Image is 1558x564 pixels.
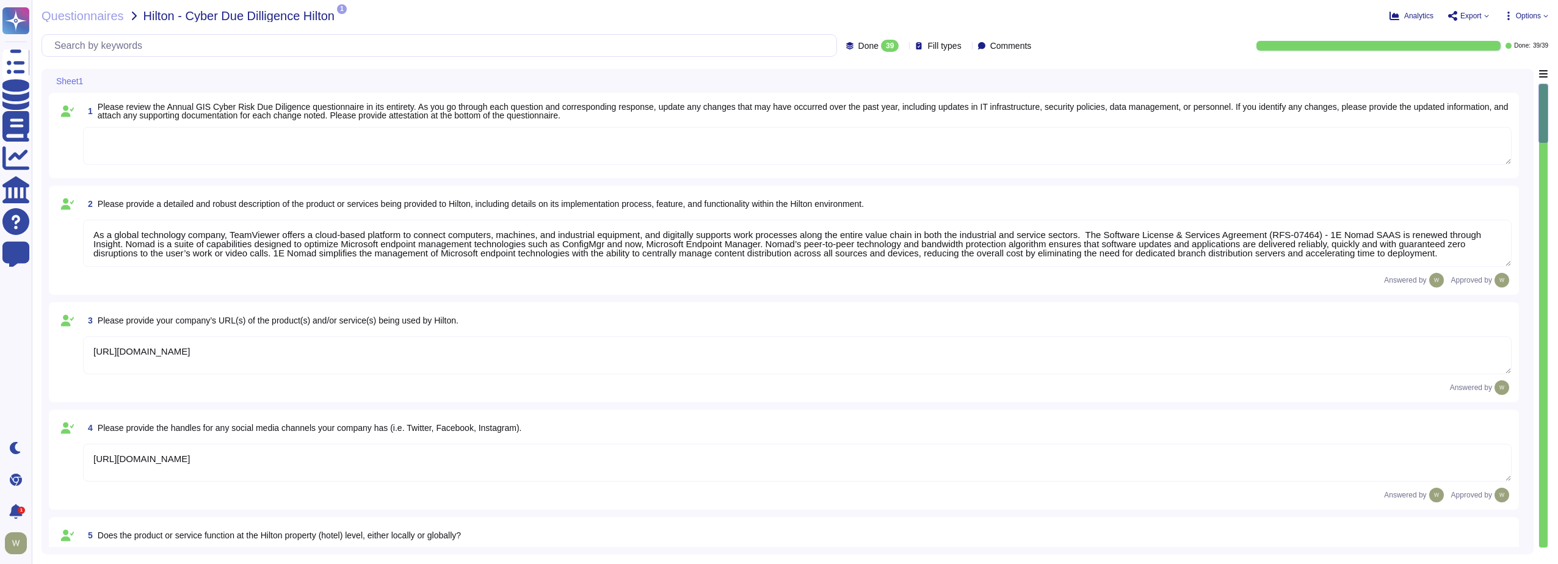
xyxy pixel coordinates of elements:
div: 39 [881,40,899,52]
span: Export [1460,12,1482,20]
img: user [1429,488,1444,502]
textarea: As a global technology company, TeamViewer offers a cloud-based platform to connect computers, ma... [83,220,1512,267]
textarea: [URL][DOMAIN_NAME] [83,444,1512,482]
span: Answered by [1384,491,1426,499]
span: Hilton - Cyber Due Dilligence Hilton [143,10,335,22]
span: Please provide a detailed and robust description of the product or services being provided to Hil... [98,199,864,209]
span: Done [858,42,879,50]
span: Does the product or service function at the Hilton property (hotel) level, either locally or glob... [98,530,461,540]
img: user [1495,488,1509,502]
span: 4 [83,424,93,432]
span: 39 / 39 [1533,43,1548,49]
span: Approved by [1451,491,1492,499]
span: Answered by [1384,277,1426,284]
span: Done: [1514,43,1531,49]
button: user [2,530,35,557]
span: 1 [83,107,93,115]
button: Analytics [1390,11,1433,21]
span: Please review the Annual GIS Cyber Risk Due Diligence questionnaire in its entirety. As you go th... [98,102,1509,120]
span: Approved by [1451,277,1492,284]
span: Comments [990,42,1032,50]
span: Answered by [1450,384,1492,391]
span: Analytics [1404,12,1433,20]
span: Please provide your company’s URL(s) of the product(s) and/or service(s) being used by Hilton. [98,316,458,325]
textarea: [URL][DOMAIN_NAME] [83,336,1512,374]
span: Questionnaires [42,10,124,22]
img: user [1429,273,1444,287]
img: user [1495,273,1509,287]
input: Search by keywords [48,35,836,56]
img: user [5,532,27,554]
span: 5 [83,531,93,540]
img: user [1495,380,1509,395]
span: Please provide the handles for any social media channels your company has (i.e. Twitter, Facebook... [98,423,522,433]
div: 1 [18,507,25,514]
span: 2 [83,200,93,208]
span: 3 [83,316,93,325]
span: 1 [337,4,347,14]
span: Fill types [927,42,961,50]
span: Sheet1 [56,77,83,85]
span: Options [1516,12,1541,20]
